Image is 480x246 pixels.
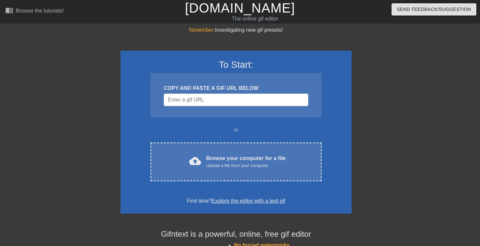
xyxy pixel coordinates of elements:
[163,15,347,23] div: The online gif editor
[185,1,295,15] a: [DOMAIN_NAME]
[120,26,352,34] div: Investigating new gif presets!
[392,3,476,16] button: Send Feedback/Suggestion
[206,154,286,169] div: Browse your computer for a file
[5,6,13,14] span: menu_book
[129,197,343,205] div: First time?
[164,84,308,92] div: COPY AND PASTE A GIF URL BELOW
[397,5,471,14] span: Send Feedback/Suggestion
[120,229,352,239] h4: Gifntext is a powerful, online, free gif editor
[212,198,285,204] a: Explore the editor with a test gif
[16,8,64,14] div: Browse the tutorials!
[138,126,334,134] div: or
[164,94,308,106] input: Username
[129,59,343,70] h3: To Start:
[5,6,64,17] a: Browse the tutorials!
[189,27,215,33] span: November:
[189,155,201,167] span: cloud_upload
[206,162,286,169] div: Upload a file from your computer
